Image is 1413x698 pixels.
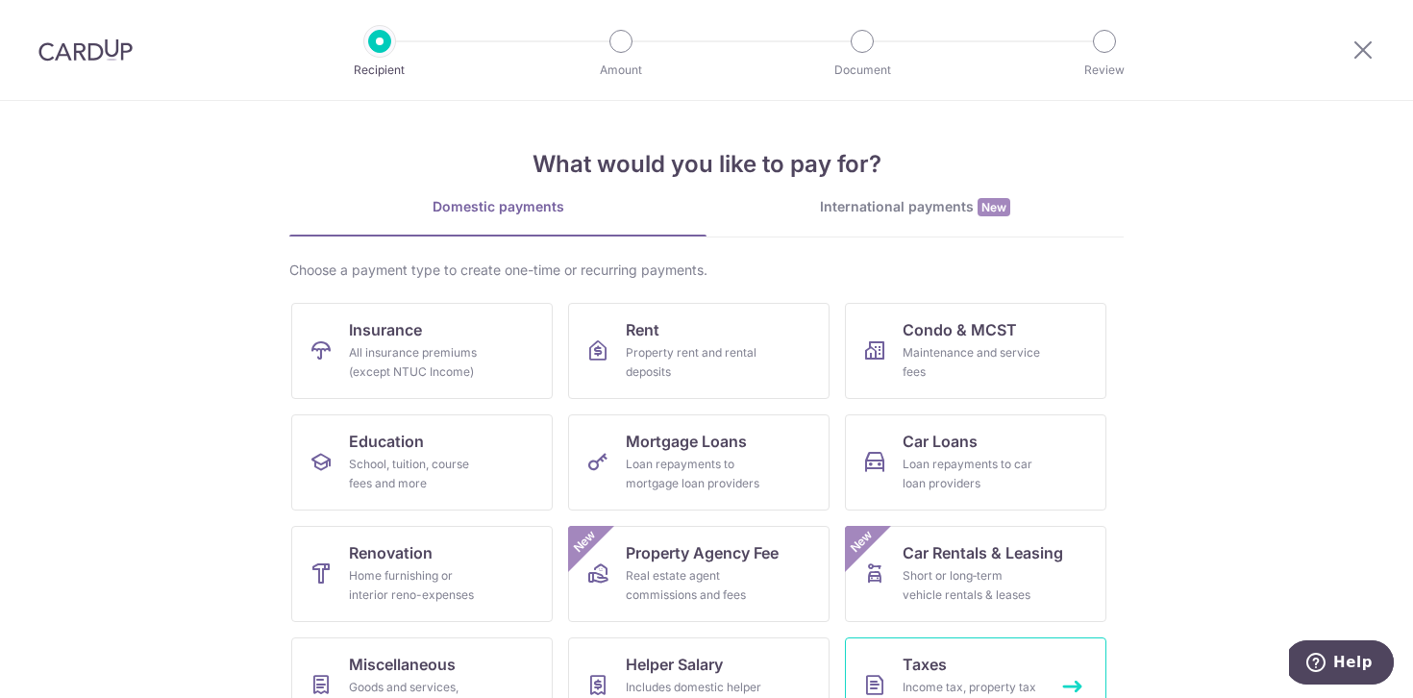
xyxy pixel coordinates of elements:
[291,526,553,622] a: RenovationHome furnishing or interior reno-expenses
[903,566,1041,605] div: Short or long‑term vehicle rentals & leases
[289,147,1124,182] h4: What would you like to pay for?
[903,318,1017,341] span: Condo & MCST
[568,414,830,511] a: Mortgage LoansLoan repayments to mortgage loan providers
[903,541,1063,564] span: Car Rentals & Leasing
[349,318,422,341] span: Insurance
[550,61,692,80] p: Amount
[903,343,1041,382] div: Maintenance and service fees
[38,38,133,62] img: CardUp
[568,303,830,399] a: RentProperty rent and rental deposits
[626,455,764,493] div: Loan repayments to mortgage loan providers
[569,526,601,558] span: New
[903,430,978,453] span: Car Loans
[626,343,764,382] div: Property rent and rental deposits
[845,414,1106,511] a: Car LoansLoan repayments to car loan providers
[289,261,1124,280] div: Choose a payment type to create one-time or recurring payments.
[791,61,933,80] p: Document
[349,430,424,453] span: Education
[349,653,456,676] span: Miscellaneous
[568,526,830,622] a: Property Agency FeeReal estate agent commissions and feesNew
[349,566,487,605] div: Home furnishing or interior reno-expenses
[978,198,1010,216] span: New
[845,303,1106,399] a: Condo & MCSTMaintenance and service fees
[291,303,553,399] a: InsuranceAll insurance premiums (except NTUC Income)
[291,414,553,511] a: EducationSchool, tuition, course fees and more
[903,653,947,676] span: Taxes
[845,526,1106,622] a: Car Rentals & LeasingShort or long‑term vehicle rentals & leasesNew
[626,566,764,605] div: Real estate agent commissions and fees
[706,197,1124,217] div: International payments
[349,541,433,564] span: Renovation
[1033,61,1176,80] p: Review
[349,455,487,493] div: School, tuition, course fees and more
[44,13,84,31] span: Help
[903,455,1041,493] div: Loan repayments to car loan providers
[289,197,706,216] div: Domestic payments
[626,318,659,341] span: Rent
[349,343,487,382] div: All insurance premiums (except NTUC Income)
[309,61,451,80] p: Recipient
[626,653,723,676] span: Helper Salary
[846,526,878,558] span: New
[626,430,747,453] span: Mortgage Loans
[1289,640,1394,688] iframe: Opens a widget where you can find more information
[626,541,779,564] span: Property Agency Fee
